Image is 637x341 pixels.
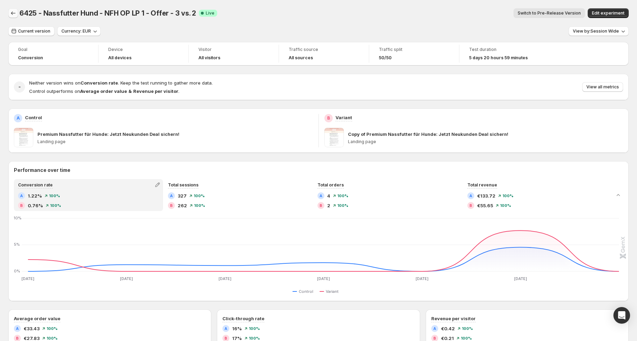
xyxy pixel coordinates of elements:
[29,88,179,94] span: Control outperforms on .
[22,276,34,281] text: [DATE]
[198,47,269,52] span: Visitor
[198,46,269,61] a: VisitorAll visitors
[16,336,19,340] h2: B
[502,194,513,198] span: 100 %
[588,8,629,18] button: Edit experiment
[46,336,58,340] span: 100 %
[379,46,449,61] a: Traffic split50/50
[348,139,623,145] p: Landing page
[431,315,476,322] h3: Revenue per visitor
[46,326,58,331] span: 100 %
[500,203,511,208] span: 100 %
[441,325,455,332] span: €0.42
[320,287,341,296] button: Variant
[14,216,22,220] text: 10%
[461,336,472,340] span: 100 %
[108,55,131,61] h4: All devices
[249,336,260,340] span: 100 %
[582,82,623,92] button: View all metrics
[37,131,179,138] p: Premium Nassfutter für Hunde: Jetzt Neukunden Deal sichern!
[462,326,473,331] span: 100 %
[18,55,43,61] span: Conversion
[18,28,50,34] span: Current version
[326,289,339,294] span: Variant
[613,307,630,324] div: Open Intercom Messenger
[337,203,348,208] span: 100 %
[8,26,54,36] button: Current version
[518,10,581,16] span: Switch to Pre-Release Version
[194,194,205,198] span: 100 %
[49,194,60,198] span: 100 %
[17,115,20,121] h2: A
[25,114,42,121] p: Control
[469,194,472,198] h2: A
[469,46,540,61] a: Test duration5 days 20 hours 59 minutes
[379,55,392,61] span: 50/50
[170,203,173,208] h2: B
[37,139,313,145] p: Landing page
[467,182,497,187] span: Total revenue
[14,269,20,273] text: 0%
[120,276,133,281] text: [DATE]
[28,202,43,209] span: 0.76%
[289,46,359,61] a: Traffic sourceAll sources
[379,47,449,52] span: Traffic split
[289,47,359,52] span: Traffic source
[178,192,187,199] span: 327
[18,47,88,52] span: Goal
[8,8,18,18] button: Back
[170,194,173,198] h2: A
[613,190,623,200] button: Collapse chart
[569,26,629,36] button: View by:Session Wide
[178,202,187,209] span: 262
[317,276,330,281] text: [DATE]
[16,326,19,331] h2: A
[514,276,527,281] text: [DATE]
[24,325,40,332] span: €33.43
[327,115,330,121] h2: B
[292,287,316,296] button: Control
[80,88,127,94] strong: Average order value
[477,202,493,209] span: €55.65
[206,10,214,16] span: Live
[586,84,619,90] span: View all metrics
[232,325,242,332] span: 16%
[324,128,344,147] img: Copy of Premium Nassfutter für Hunde: Jetzt Neukunden Deal sichern!
[317,182,344,187] span: Total orders
[592,10,625,16] span: Edit experiment
[168,182,198,187] span: Total sessions
[19,9,196,17] span: 6425 - Nassfutter Hund - NFH OP LP 1 - Offer - 3 vs. 2
[14,315,60,322] h3: Average order value
[133,88,178,94] strong: Revenue per visitor
[18,46,88,61] a: GoalConversion
[348,131,508,138] p: Copy of Premium Nassfutter für Hunde: Jetzt Neukunden Deal sichern!
[224,336,227,340] h2: B
[57,26,101,36] button: Currency: EUR
[61,28,91,34] span: Currency: EUR
[327,192,330,199] span: 4
[14,128,33,147] img: Premium Nassfutter für Hunde: Jetzt Neukunden Deal sichern!
[336,114,352,121] p: Variant
[433,326,436,331] h2: A
[289,55,313,61] h4: All sources
[18,84,21,90] h2: -
[224,326,227,331] h2: A
[108,47,179,52] span: Device
[320,203,322,208] h2: B
[80,80,118,86] strong: Conversion rate
[469,55,528,61] span: 5 days 20 hours 59 minutes
[108,46,179,61] a: DeviceAll devices
[128,88,132,94] strong: &
[18,182,53,187] span: Conversion rate
[20,194,23,198] h2: A
[28,192,42,199] span: 1.22%
[29,80,213,86] span: Neither version wins on . Keep the test running to gather more data.
[194,203,205,208] span: 100 %
[249,326,260,331] span: 100 %
[469,203,472,208] h2: B
[219,276,231,281] text: [DATE]
[469,47,540,52] span: Test duration
[299,289,313,294] span: Control
[20,203,23,208] h2: B
[327,202,330,209] span: 2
